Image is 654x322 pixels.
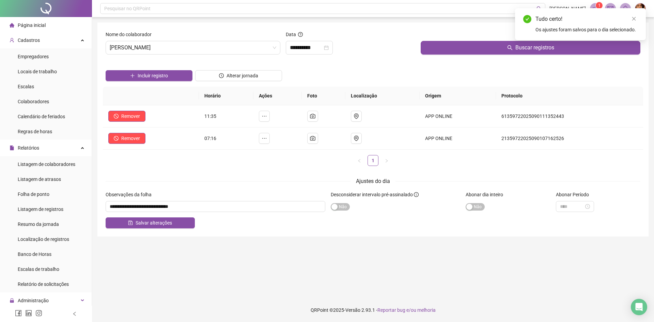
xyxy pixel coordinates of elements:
span: Empregadores [18,54,49,59]
span: notification [592,5,598,12]
span: Remover [121,112,140,120]
span: left [72,311,77,316]
span: mail [607,5,613,12]
span: user-add [10,38,14,43]
span: ellipsis [262,113,267,119]
span: Listagem de atrasos [18,177,61,182]
span: Data [286,32,296,37]
th: Ações [253,87,302,105]
td: 21359722025090107162526 [496,127,643,150]
span: environment [354,113,359,119]
span: Resumo da jornada [18,221,59,227]
span: MATHEUS FREITAS NASCIMENTO [110,41,276,54]
span: Versão [345,307,360,313]
span: Alterar jornada [227,72,258,79]
span: 1 [598,3,601,8]
span: Salvar alterações [136,219,172,227]
span: facebook [15,310,22,317]
span: stop [114,114,119,119]
span: Relatórios [18,145,39,151]
span: left [357,159,361,163]
li: Página anterior [354,155,365,166]
a: Alterar jornada [195,74,282,79]
span: Locais de trabalho [18,69,57,74]
th: Origem [420,87,496,105]
span: clock-circle [219,73,224,78]
td: APP ONLINE [420,127,496,150]
footer: QRPoint © 2025 - 2.93.1 - [92,298,654,322]
span: instagram [35,310,42,317]
button: Alterar jornada [195,70,282,81]
span: file [10,145,14,150]
span: close [632,16,636,21]
span: Banco de Horas [18,251,51,257]
li: 1 [368,155,378,166]
label: Nome do colaborador [106,31,156,38]
span: Escalas [18,84,34,89]
button: Buscar registros [421,41,640,55]
th: Horário [199,87,253,105]
th: Protocolo [496,87,643,105]
span: Escalas de trabalho [18,266,59,272]
th: Localização [345,87,420,105]
button: right [381,155,392,166]
span: camera [310,113,315,119]
div: Open Intercom Messenger [631,299,647,315]
label: Abonar dia inteiro [466,191,508,198]
img: 81251 [635,3,645,14]
th: Foto [302,87,345,105]
a: 1 [368,155,378,166]
span: Colaboradores [18,99,49,104]
td: 61359722025090111352443 [496,105,643,127]
li: Próxima página [381,155,392,166]
span: save [128,220,133,225]
span: Incluir registro [138,72,168,79]
span: environment [354,136,359,141]
span: stop [114,136,119,141]
span: Desconsiderar intervalo pré-assinalado [331,192,413,197]
a: Close [630,15,638,22]
span: bell [622,5,628,12]
div: Os ajustes foram salvos para o dia selecionado. [535,26,638,33]
span: Reportar bug e/ou melhoria [377,307,436,313]
span: lock [10,298,14,303]
span: info-circle [414,192,419,197]
button: left [354,155,365,166]
span: search [536,6,542,11]
span: home [10,23,14,28]
span: camera [310,136,315,141]
span: 07:16 [204,136,216,141]
span: linkedin [25,310,32,317]
span: Listagem de registros [18,206,63,212]
span: Cadastros [18,37,40,43]
span: check-circle [523,15,531,23]
span: Calendário de feriados [18,114,65,119]
span: plus [130,73,135,78]
button: Remover [108,133,145,144]
span: 11:35 [204,113,216,119]
span: Relatório de solicitações [18,281,69,287]
span: Listagem de colaboradores [18,162,75,167]
label: Observações da folha [106,191,156,198]
sup: 1 [596,2,603,9]
span: Página inicial [18,22,46,28]
span: [PERSON_NAME] [549,5,586,12]
label: Abonar Período [556,191,593,198]
span: right [385,159,389,163]
span: Remover [121,135,140,142]
div: Tudo certo! [535,15,638,23]
td: APP ONLINE [420,105,496,127]
span: search [507,45,513,50]
button: Remover [108,111,145,122]
span: Buscar registros [515,44,554,52]
span: Ajustes do dia [356,178,390,184]
span: Localização de registros [18,236,69,242]
span: question-circle [298,32,303,37]
button: Incluir registro [106,70,192,81]
button: Salvar alterações [106,217,195,228]
span: Regras de horas [18,129,52,134]
span: Administração [18,298,49,303]
span: ellipsis [262,136,267,141]
span: Folha de ponto [18,191,49,197]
